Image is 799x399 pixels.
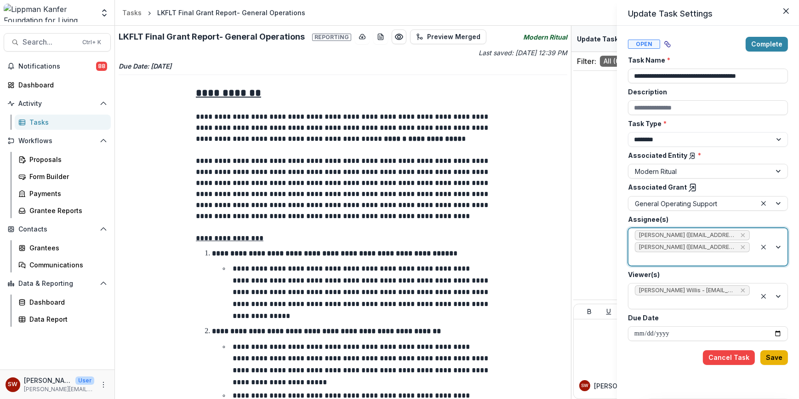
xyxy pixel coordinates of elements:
[639,287,736,294] span: [PERSON_NAME] Willis - [EMAIL_ADDRESS][DOMAIN_NAME]
[758,291,769,302] div: Clear selected options
[746,37,788,52] button: Complete
[639,232,736,238] span: [PERSON_NAME] ([EMAIL_ADDRESS][DOMAIN_NAME])
[628,270,782,279] label: Viewer(s)
[628,119,782,128] label: Task Type
[779,4,793,18] button: Close
[703,350,755,365] button: Cancel Task
[758,198,769,209] div: Clear selected options
[660,37,675,52] button: View dependent tasks
[628,87,782,97] label: Description
[628,182,782,192] label: Associated Grant
[628,40,660,49] span: Open
[639,244,736,250] span: [PERSON_NAME] ([EMAIL_ADDRESS][DOMAIN_NAME])
[628,214,782,224] label: Assignee(s)
[760,350,788,365] button: Save
[739,243,747,252] div: Remove Rena Singer (renacsinger@gmail.com)
[758,242,769,253] div: Clear selected options
[628,313,782,323] label: Due Date
[628,150,782,160] label: Associated Entity
[739,286,747,295] div: Remove Samantha Carlin Willis - samantha@lippmankanfer.org
[739,231,747,240] div: Remove Samantha Frank (samanthagfrank@gmail.com)
[628,55,782,65] label: Task Name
